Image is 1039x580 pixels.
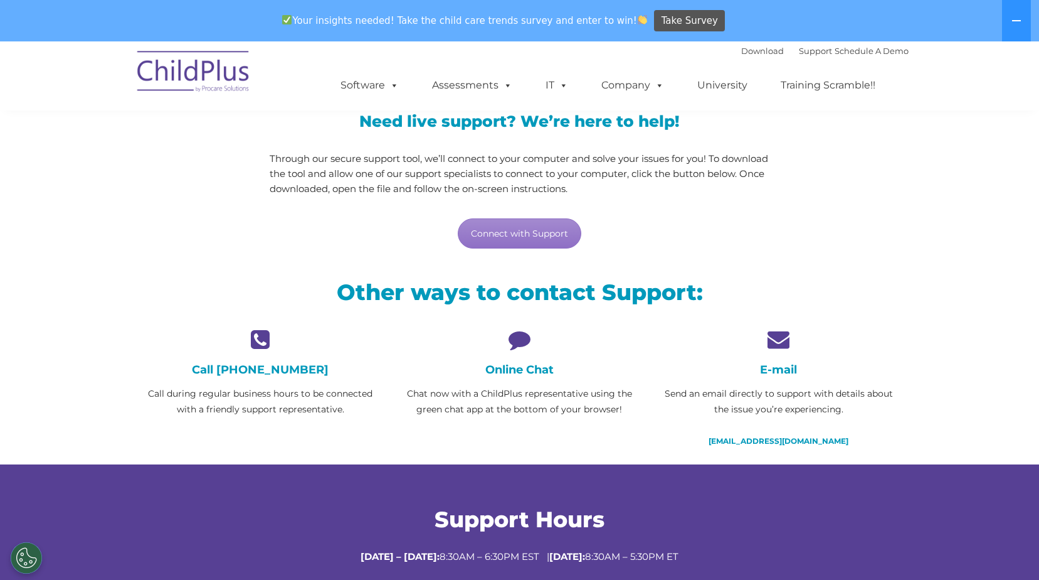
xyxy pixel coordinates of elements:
[662,10,718,32] span: Take Survey
[589,73,677,98] a: Company
[131,42,256,105] img: ChildPlus by Procare Solutions
[638,15,647,24] img: 👏
[835,46,909,56] a: Schedule A Demo
[361,550,678,562] span: 8:30AM – 6:30PM EST | 8:30AM – 5:30PM ET
[419,73,525,98] a: Assessments
[140,386,381,417] p: Call during regular business hours to be connected with a friendly support representative.
[282,15,292,24] img: ✅
[270,114,769,129] h3: Need live support? We’re here to help!
[654,10,725,32] a: Take Survey
[328,73,411,98] a: Software
[709,436,848,446] a: [EMAIL_ADDRESS][DOMAIN_NAME]
[140,278,899,306] h2: Other ways to contact Support:
[270,151,769,196] p: Through our secure support tool, we’ll connect to your computer and solve your issues for you! To...
[741,46,909,56] font: |
[11,542,42,574] button: Cookies Settings
[399,386,640,417] p: Chat now with a ChildPlus representative using the green chat app at the bottom of your browser!
[140,363,381,377] h4: Call [PHONE_NUMBER]
[458,218,581,249] a: Connect with Support
[658,386,899,417] p: Send an email directly to support with details about the issue you’re experiencing.
[741,46,784,56] a: Download
[399,363,640,377] h4: Online Chat
[435,506,604,533] span: Support Hours
[768,73,888,98] a: Training Scramble!!
[361,550,440,562] strong: [DATE] – [DATE]:
[549,550,585,562] strong: [DATE]:
[658,363,899,377] h4: E-mail
[533,73,581,98] a: IT
[277,8,653,33] span: Your insights needed! Take the child care trends survey and enter to win!
[799,46,832,56] a: Support
[685,73,760,98] a: University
